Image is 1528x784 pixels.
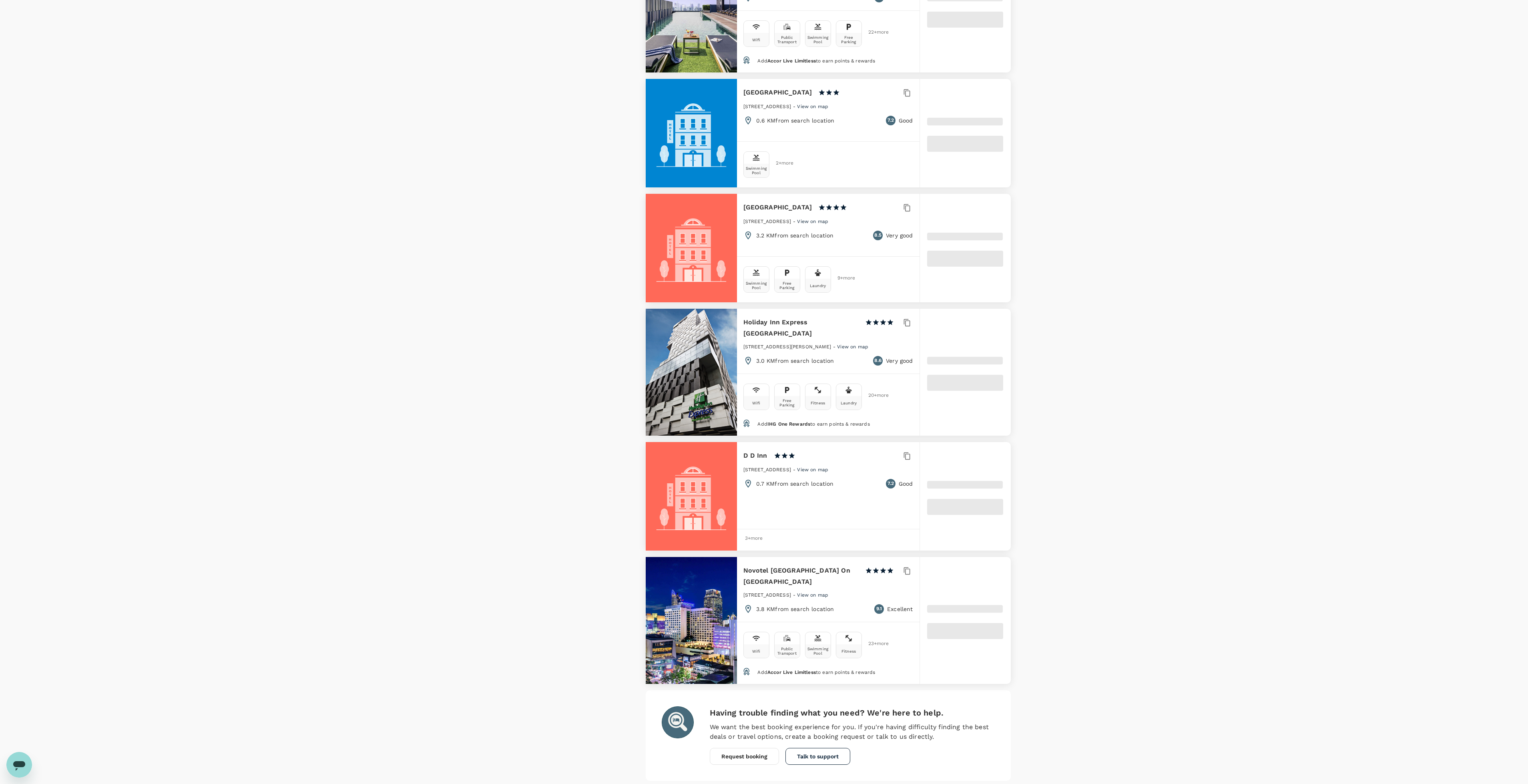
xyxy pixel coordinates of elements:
h6: Holiday Inn Express [GEOGRAPHIC_DATA] [743,317,859,339]
div: Fitness [841,649,856,653]
div: Swimming Pool [807,647,829,655]
span: Add to earn points & rewards [757,58,875,64]
a: View on map [837,343,868,350]
span: View on map [797,592,828,598]
div: Laundry [810,283,826,288]
a: View on map [797,591,828,598]
span: 2 + more [776,161,788,166]
span: [STREET_ADDRESS] [743,219,791,224]
div: Wifi [752,401,761,405]
a: View on map [797,218,828,224]
span: 8.6 [874,357,881,365]
span: 20 + more [868,393,880,398]
span: Accor Live Limitless [767,669,816,675]
div: Wifi [752,38,761,42]
span: 9 + more [837,275,849,281]
span: - [793,104,797,109]
p: 3.0 KM from search location [756,357,834,365]
h6: [GEOGRAPHIC_DATA] [743,87,812,98]
span: Accor Live Limitless [767,58,816,64]
span: - [793,219,797,224]
p: We want the best booking experience for you. If you're having difficulty finding the best deals o... [710,722,995,742]
span: [STREET_ADDRESS] [743,104,791,109]
div: Swimming Pool [745,281,767,290]
div: Laundry [841,401,857,405]
h6: Novotel [GEOGRAPHIC_DATA] On [GEOGRAPHIC_DATA] [743,565,859,587]
span: - [793,592,797,598]
p: 3.8 KM from search location [756,605,834,613]
div: Free Parking [776,398,798,407]
span: View on map [797,104,828,109]
span: 23 + more [868,641,880,646]
span: [STREET_ADDRESS] [743,467,791,472]
iframe: Button to launch messaging window [6,752,32,778]
span: 7.2 [887,480,894,488]
div: Swimming Pool [807,35,829,44]
h6: D D Inn [743,450,767,461]
span: - [833,344,837,350]
span: - [793,467,797,472]
p: Good [899,117,913,125]
span: 3 + more [745,536,757,541]
div: Swimming Pool [745,166,767,175]
a: View on map [797,466,828,472]
div: Wifi [752,649,761,653]
span: 8.5 [874,231,881,239]
span: View on map [797,219,828,224]
button: Request booking [710,748,779,765]
a: View on map [797,103,828,109]
span: 7.2 [887,117,894,125]
span: View on map [837,344,868,350]
span: 9.1 [876,605,882,613]
button: Talk to support [785,748,850,765]
div: Fitness [811,401,825,405]
p: Very good [886,357,913,365]
p: Good [899,480,913,488]
span: IHG One Rewards [767,421,810,427]
div: Free Parking [838,35,860,44]
div: Free Parking [776,281,798,290]
div: Public Transport [776,35,798,44]
p: Excellent [887,605,913,613]
span: 22 + more [868,30,880,35]
h6: Having trouble finding what you need? We're here to help. [710,706,995,719]
p: 0.6 KM from search location [756,117,835,125]
span: Add to earn points & rewards [757,669,875,675]
span: Add to earn points & rewards [757,421,869,427]
p: 3.2 KM from search location [756,231,834,239]
div: Public Transport [776,647,798,655]
h6: [GEOGRAPHIC_DATA] [743,202,812,213]
span: [STREET_ADDRESS] [743,592,791,598]
p: 0.7 KM from search location [756,480,834,488]
p: Very good [886,231,913,239]
span: [STREET_ADDRESS][PERSON_NAME] [743,344,831,350]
